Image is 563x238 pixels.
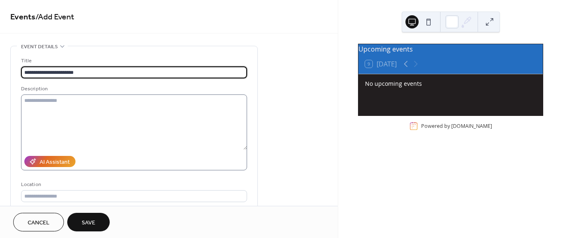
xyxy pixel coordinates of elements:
div: AI Assistant [40,158,70,167]
button: Cancel [13,213,64,231]
div: Title [21,57,245,65]
button: AI Assistant [24,156,75,167]
div: Description [21,85,245,93]
span: / Add Event [35,9,74,25]
div: Powered by [421,123,492,130]
a: Events [10,9,35,25]
span: Save [82,219,95,227]
a: [DOMAIN_NAME] [451,123,492,130]
span: Cancel [28,219,49,227]
button: Save [67,213,110,231]
div: No upcoming events [365,79,536,88]
div: Upcoming events [358,44,543,54]
div: Location [21,180,245,189]
span: Event details [21,42,58,51]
